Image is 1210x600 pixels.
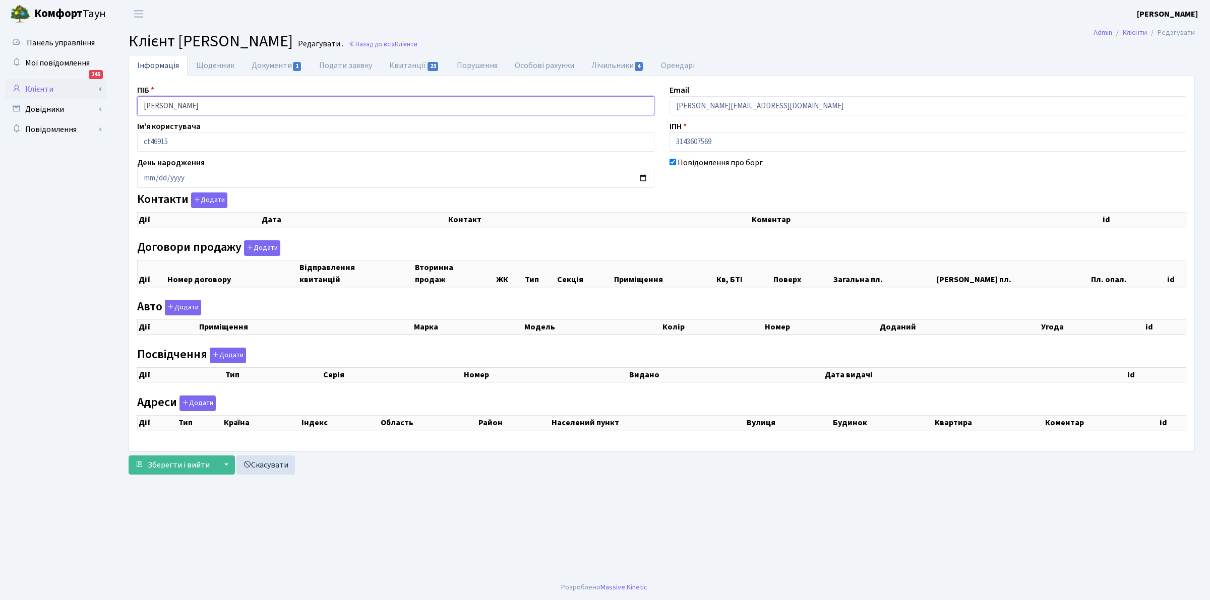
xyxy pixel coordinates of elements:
a: Квитанції [381,55,448,76]
th: Тип [177,415,223,430]
a: [PERSON_NAME] [1137,8,1198,20]
a: Подати заявку [311,55,381,76]
th: [PERSON_NAME] пл. [936,260,1090,287]
th: Угода [1040,320,1144,335]
th: Будинок [832,415,934,430]
nav: breadcrumb [1078,22,1210,43]
li: Редагувати [1147,27,1195,38]
button: Переключити навігацію [126,6,151,22]
img: logo.png [10,4,30,24]
a: Додати [162,298,201,316]
label: Контакти [137,192,227,208]
label: ПІБ [137,84,154,96]
th: Доданий [879,320,1041,335]
span: Мої повідомлення [25,57,90,69]
span: 1 [293,62,301,71]
th: id [1102,213,1186,227]
th: Номер [764,320,879,335]
a: Порушення [448,55,506,76]
th: Країна [223,415,300,430]
label: Договори продажу [137,240,280,256]
a: Панель управління [5,33,106,53]
th: Дата [261,213,447,227]
a: Інформація [129,55,188,76]
th: Дії [138,320,198,335]
a: Admin [1094,27,1112,38]
th: id [1159,415,1186,430]
th: ЖК [495,260,523,287]
span: 23 [428,62,439,71]
a: Додати [207,346,246,363]
th: Номер [463,367,628,382]
th: Дії [138,260,166,287]
th: Кв, БТІ [715,260,772,287]
button: Авто [165,300,201,315]
th: Район [477,415,551,430]
a: Додати [241,238,280,256]
th: Марка [413,320,523,335]
th: Видано [628,367,824,382]
span: Панель управління [27,37,95,48]
label: Email [670,84,689,96]
th: Коментар [751,213,1102,227]
th: Секція [556,260,613,287]
th: Колір [661,320,764,335]
div: 145 [89,70,103,79]
th: Квартира [934,415,1044,430]
b: Комфорт [34,6,83,22]
th: Серія [322,367,463,382]
span: Клієнти [395,39,417,49]
th: Дата видачі [824,367,1126,382]
th: id [1126,367,1186,382]
th: Тип [524,260,556,287]
th: Контакт [447,213,751,227]
label: День народження [137,157,205,169]
label: Адреси [137,395,216,411]
span: Таун [34,6,106,23]
label: Авто [137,300,201,315]
th: Тип [224,367,322,382]
span: Зберегти і вийти [148,459,210,471]
label: ІПН [670,120,687,132]
a: Орендарі [652,55,703,76]
label: Повідомлення про борг [678,157,763,169]
a: Massive Kinetic [600,582,647,592]
th: Номер договору [166,260,298,287]
a: Клієнти [5,79,106,99]
th: Модель [523,320,661,335]
th: Загальна пл. [832,260,936,287]
button: Зберегти і вийти [129,455,216,475]
th: Вулиця [746,415,832,430]
a: Повідомлення [5,119,106,140]
a: Лічильники [583,55,652,76]
th: Населений пункт [551,415,746,430]
a: Щоденник [188,55,243,76]
th: Приміщення [198,320,413,335]
button: Посвідчення [210,348,246,363]
a: Довідники [5,99,106,119]
a: Додати [189,191,227,209]
th: Вторинна продаж [414,260,495,287]
a: Додати [177,393,216,411]
a: Скасувати [236,455,295,475]
th: Поверх [772,260,832,287]
a: Мої повідомлення145 [5,53,106,73]
th: Відправлення квитанцій [298,260,414,287]
th: Область [380,415,477,430]
div: Розроблено . [561,582,649,593]
label: Посвідчення [137,348,246,363]
a: Документи [243,55,311,76]
button: Договори продажу [244,240,280,256]
th: id [1144,320,1186,335]
span: Клієнт [PERSON_NAME] [129,30,293,53]
th: Приміщення [613,260,715,287]
label: Ім'я користувача [137,120,201,132]
b: [PERSON_NAME] [1137,9,1198,20]
th: Дії [138,213,261,227]
th: Коментар [1044,415,1159,430]
th: Пл. опал. [1090,260,1166,287]
button: Адреси [179,395,216,411]
small: Редагувати . [296,39,343,49]
th: id [1166,260,1186,287]
a: Клієнти [1123,27,1147,38]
